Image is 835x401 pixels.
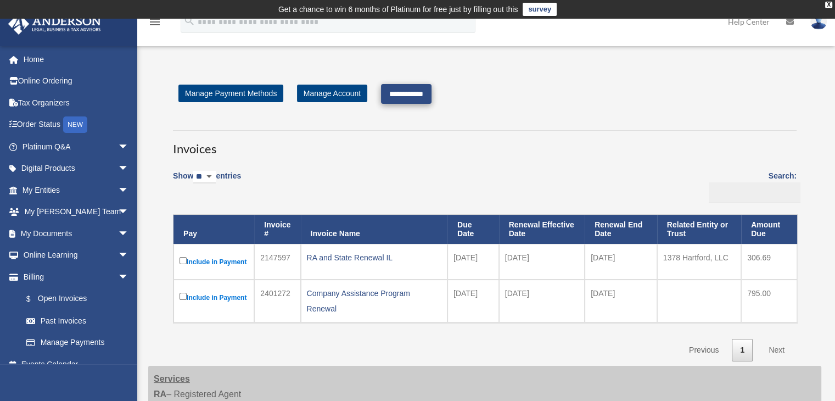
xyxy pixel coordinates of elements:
[8,158,145,180] a: Digital Productsarrow_drop_down
[8,222,145,244] a: My Documentsarrow_drop_down
[5,13,104,35] img: Anderson Advisors Platinum Portal
[8,179,145,201] a: My Entitiesarrow_drop_down
[8,70,145,92] a: Online Ordering
[825,2,832,8] div: close
[741,280,797,322] td: 795.00
[15,332,140,354] a: Manage Payments
[8,92,145,114] a: Tax Organizers
[657,244,741,280] td: 1378 Hartford, LLC
[741,244,797,280] td: 306.69
[8,136,145,158] a: Platinum Q&Aarrow_drop_down
[118,179,140,202] span: arrow_drop_down
[183,15,195,27] i: search
[180,257,187,264] input: Include in Payment
[118,222,140,245] span: arrow_drop_down
[193,171,216,183] select: Showentries
[8,353,145,375] a: Events Calendar
[154,374,190,383] strong: Services
[499,215,585,244] th: Renewal Effective Date: activate to sort column ascending
[301,215,447,244] th: Invoice Name: activate to sort column ascending
[705,169,797,203] label: Search:
[173,130,797,158] h3: Invoices
[118,201,140,224] span: arrow_drop_down
[118,244,140,267] span: arrow_drop_down
[447,215,499,244] th: Due Date: activate to sort column ascending
[657,215,741,244] th: Related Entity or Trust: activate to sort column ascending
[32,292,38,306] span: $
[254,280,300,322] td: 2401272
[8,266,140,288] a: Billingarrow_drop_down
[810,14,827,30] img: User Pic
[585,280,657,322] td: [DATE]
[118,266,140,288] span: arrow_drop_down
[8,48,145,70] a: Home
[118,158,140,180] span: arrow_drop_down
[180,255,248,269] label: Include in Payment
[307,250,441,265] div: RA and State Renewal IL
[180,293,187,300] input: Include in Payment
[254,244,300,280] td: 2147597
[154,389,166,399] strong: RA
[297,85,367,102] a: Manage Account
[15,310,140,332] a: Past Invoices
[447,280,499,322] td: [DATE]
[760,339,793,361] a: Next
[180,291,248,304] label: Include in Payment
[118,136,140,158] span: arrow_drop_down
[681,339,727,361] a: Previous
[173,215,254,244] th: Pay: activate to sort column descending
[307,286,441,316] div: Company Assistance Program Renewal
[15,288,135,310] a: $Open Invoices
[8,201,145,223] a: My [PERSON_NAME] Teamarrow_drop_down
[523,3,557,16] a: survey
[254,215,300,244] th: Invoice #: activate to sort column ascending
[709,182,800,203] input: Search:
[148,15,161,29] i: menu
[585,244,657,280] td: [DATE]
[499,244,585,280] td: [DATE]
[178,85,283,102] a: Manage Payment Methods
[447,244,499,280] td: [DATE]
[63,116,87,133] div: NEW
[278,3,518,16] div: Get a chance to win 6 months of Platinum for free just by filling out this
[585,215,657,244] th: Renewal End Date: activate to sort column ascending
[499,280,585,322] td: [DATE]
[8,114,145,136] a: Order StatusNEW
[8,244,145,266] a: Online Learningarrow_drop_down
[148,19,161,29] a: menu
[173,169,241,194] label: Show entries
[741,215,797,244] th: Amount Due: activate to sort column ascending
[732,339,753,361] a: 1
